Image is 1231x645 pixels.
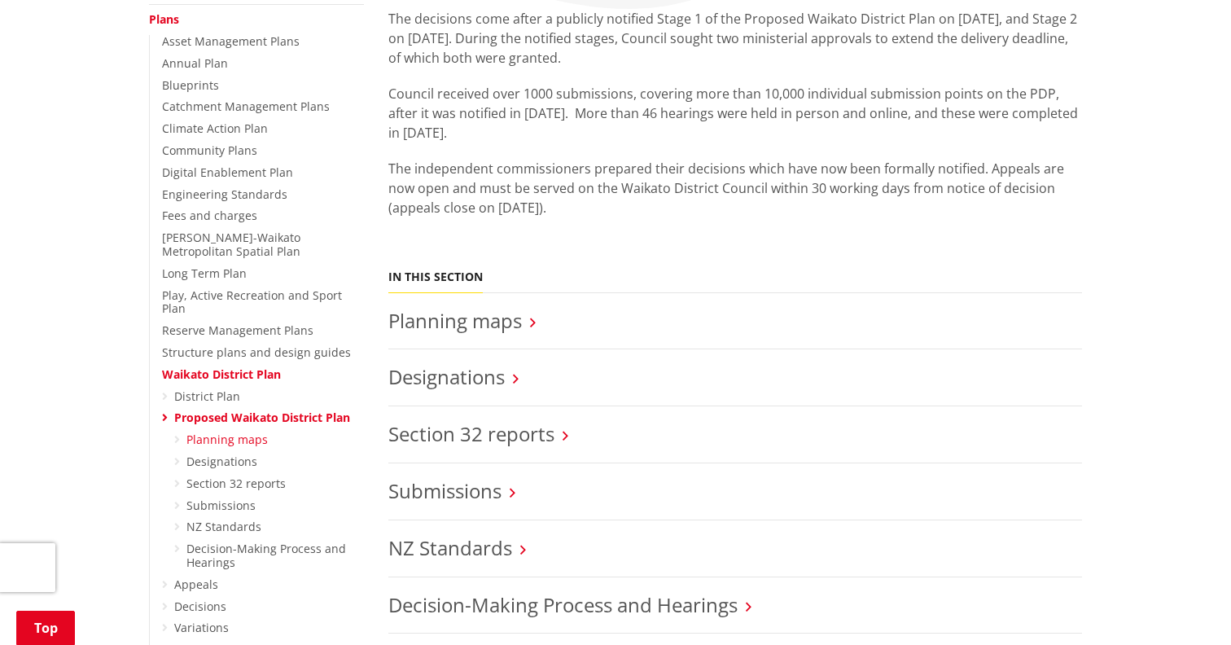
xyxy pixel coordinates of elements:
[174,388,240,404] a: District Plan
[162,186,287,202] a: Engineering Standards
[162,230,300,259] a: [PERSON_NAME]-Waikato Metropolitan Spatial Plan
[388,159,1082,217] p: The independent commissioners prepared their decisions which have now been formally notified. App...
[162,143,257,158] a: Community Plans
[388,534,512,561] a: NZ Standards
[186,432,268,447] a: Planning maps
[162,366,281,382] a: Waikato District Plan
[388,363,505,390] a: Designations
[388,420,554,447] a: Section 32 reports
[388,84,1082,143] p: Council received over 1000 submissions, covering more than 10,000 individual submission points on...
[388,591,738,618] a: Decision-Making Process and Hearings
[1156,577,1215,635] iframe: Messenger Launcher
[162,33,300,49] a: Asset Management Plans
[186,498,256,513] a: Submissions
[162,208,257,223] a: Fees and charges
[388,9,1082,68] p: The decisions come after a publicly notified Stage 1 of the Proposed Waikato District Plan on [DA...
[388,307,522,334] a: Planning maps
[162,121,268,136] a: Climate Action Plan
[174,599,226,614] a: Decisions
[388,477,502,504] a: Submissions
[186,454,257,469] a: Designations
[174,620,229,635] a: Variations
[162,99,330,114] a: Catchment Management Plans
[162,165,293,180] a: Digital Enablement Plan
[162,287,342,317] a: Play, Active Recreation and Sport Plan
[388,270,483,284] h5: In this section
[186,519,261,534] a: NZ Standards
[162,265,247,281] a: Long Term Plan
[162,77,219,93] a: Blueprints
[149,11,179,27] a: Plans
[174,577,218,592] a: Appeals
[16,611,75,645] a: Top
[162,55,228,71] a: Annual Plan
[186,541,346,570] a: Decision-Making Process and Hearings
[162,344,351,360] a: Structure plans and design guides
[174,410,350,425] a: Proposed Waikato District Plan
[162,322,313,338] a: Reserve Management Plans
[186,476,286,491] a: Section 32 reports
